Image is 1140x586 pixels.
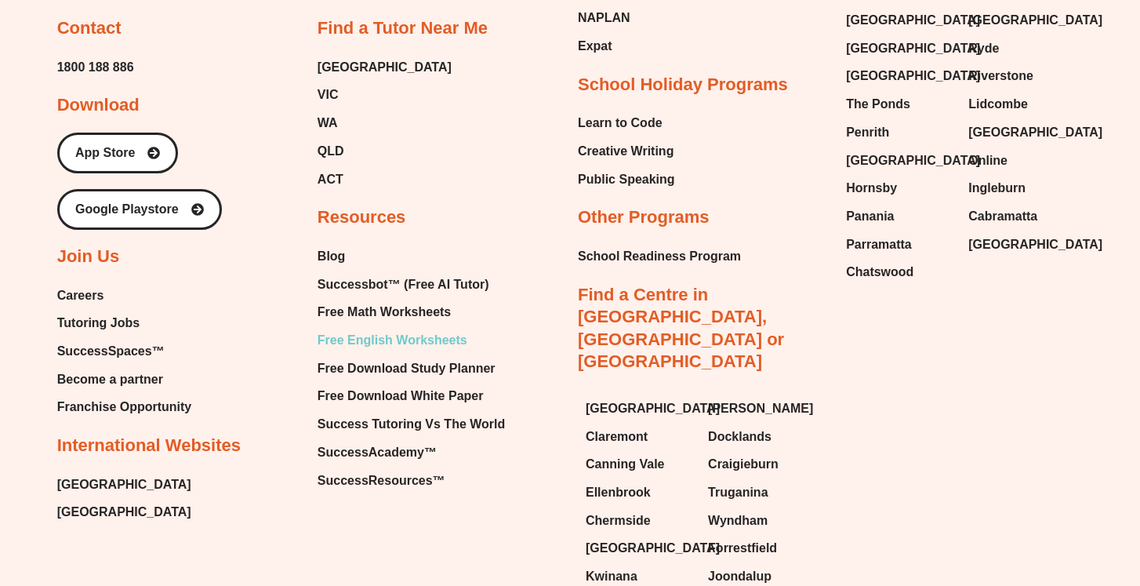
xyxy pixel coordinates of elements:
[846,64,980,88] span: [GEOGRAPHIC_DATA]
[586,481,651,504] span: Ellenbrook
[318,111,338,135] span: WA
[968,233,1102,257] span: [GEOGRAPHIC_DATA]
[586,509,651,533] span: Chermside
[57,94,140,117] h2: Download
[968,93,1028,116] span: Lidcombe
[318,83,452,107] a: VIC
[318,441,437,464] span: SuccessAcademy™
[318,273,505,297] a: Successbot™ (Free AI Tutor)
[846,149,953,173] a: [GEOGRAPHIC_DATA]
[846,149,980,173] span: [GEOGRAPHIC_DATA]
[846,260,953,284] a: Chatswood
[968,121,1102,144] span: [GEOGRAPHIC_DATA]
[846,205,894,228] span: Panania
[318,206,406,229] h2: Resources
[968,9,1075,32] a: [GEOGRAPHIC_DATA]
[708,509,815,533] a: Wyndham
[318,140,452,163] a: QLD
[318,245,505,268] a: Blog
[708,481,815,504] a: Truganina
[708,537,815,560] a: Forrestfield
[57,284,104,308] span: Careers
[318,140,344,163] span: QLD
[318,17,488,40] h2: Find a Tutor Near Me
[57,189,222,230] a: Google Playstore
[846,233,912,257] span: Parramatta
[968,205,1075,228] a: Cabramatta
[846,233,953,257] a: Parramatta
[57,500,191,524] a: [GEOGRAPHIC_DATA]
[586,397,720,420] span: [GEOGRAPHIC_DATA]
[708,425,815,449] a: Docklands
[57,340,192,363] a: SuccessSpaces™
[968,205,1037,228] span: Cabramatta
[578,6,653,30] a: NAPLAN
[968,149,1007,173] span: Online
[708,397,815,420] a: [PERSON_NAME]
[318,357,496,380] span: Free Download Study Planner
[578,168,675,191] a: Public Speaking
[968,37,1075,60] a: Ryde
[318,56,452,79] span: [GEOGRAPHIC_DATA]
[57,368,163,391] span: Become a partner
[846,93,953,116] a: The Ponds
[586,537,720,560] span: [GEOGRAPHIC_DATA]
[57,340,165,363] span: SuccessSpaces™
[846,64,953,88] a: [GEOGRAPHIC_DATA]
[578,6,630,30] span: NAPLAN
[57,311,140,335] span: Tutoring Jobs
[586,453,692,476] a: Canning Vale
[57,133,178,173] a: App Store
[968,93,1075,116] a: Lidcombe
[57,284,192,308] a: Careers
[57,311,192,335] a: Tutoring Jobs
[318,469,445,493] span: SuccessResources™
[57,473,191,497] a: [GEOGRAPHIC_DATA]
[318,168,452,191] a: ACT
[57,56,134,79] span: 1800 188 886
[846,260,913,284] span: Chatswood
[57,17,122,40] h2: Contact
[846,205,953,228] a: Panania
[318,384,484,408] span: Free Download White Paper
[75,147,135,159] span: App Store
[578,245,741,268] span: School Readiness Program
[968,9,1102,32] span: [GEOGRAPHIC_DATA]
[968,37,999,60] span: Ryde
[578,206,710,229] h2: Other Programs
[318,329,467,352] span: Free English Worksheets
[586,425,648,449] span: Claremont
[708,453,815,476] a: Craigieburn
[318,245,346,268] span: Blog
[708,481,768,504] span: Truganina
[708,397,813,420] span: [PERSON_NAME]
[586,509,692,533] a: Chermside
[318,273,489,297] span: Successbot™ (Free AI Tutor)
[318,329,505,352] a: Free English Worksheets
[57,246,119,268] h2: Join Us
[57,435,241,457] h2: International Websites
[318,413,505,436] span: Success Tutoring Vs The World
[318,469,505,493] a: SuccessResources™
[871,409,1140,586] div: Chat Widget
[968,121,1075,144] a: [GEOGRAPHIC_DATA]
[708,453,779,476] span: Craigieburn
[318,384,505,408] a: Free Download White Paper
[968,177,1075,200] a: Ingleburn
[846,177,897,200] span: Hornsby
[57,395,192,419] a: Franchise Opportunity
[968,64,1075,88] a: Riverstone
[578,111,675,135] a: Learn to Code
[846,37,980,60] span: [GEOGRAPHIC_DATA]
[586,397,692,420] a: [GEOGRAPHIC_DATA]
[578,285,784,372] a: Find a Centre in [GEOGRAPHIC_DATA], [GEOGRAPHIC_DATA] or [GEOGRAPHIC_DATA]
[846,37,953,60] a: [GEOGRAPHIC_DATA]
[846,9,980,32] span: [GEOGRAPHIC_DATA]
[708,425,771,449] span: Docklands
[586,425,692,449] a: Claremont
[318,83,339,107] span: VIC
